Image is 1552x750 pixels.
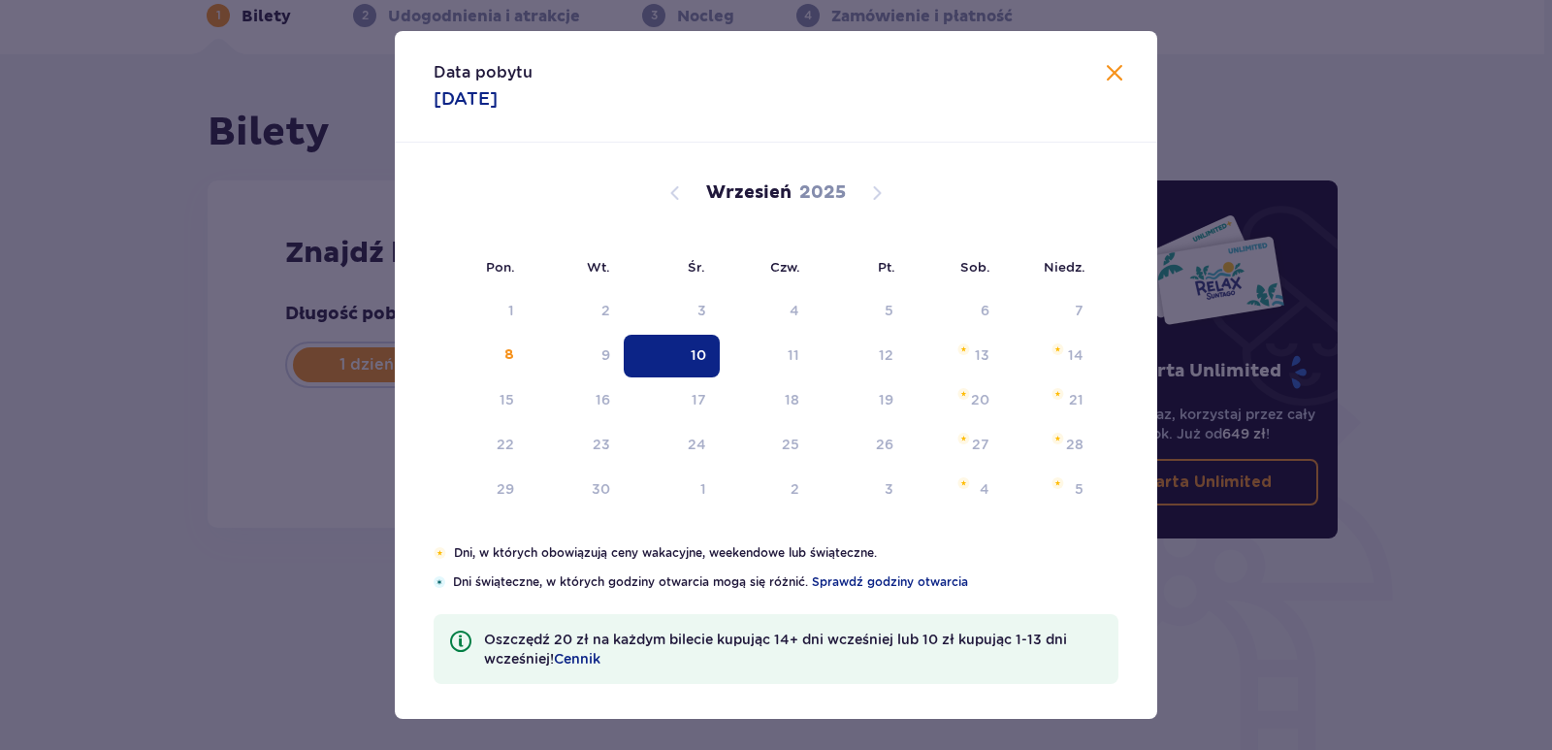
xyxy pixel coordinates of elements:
[497,435,514,454] div: 22
[813,290,907,333] td: Not available. piątek, 5 września 2025
[1044,259,1085,275] small: Niedz.
[486,259,515,275] small: Pon.
[720,379,814,422] td: czwartek, 18 września 2025
[434,469,528,511] td: poniedziałek, 29 września 2025
[700,479,706,499] div: 1
[975,345,989,365] div: 13
[593,435,610,454] div: 23
[508,301,514,320] div: 1
[434,335,528,377] td: Not available. poniedziałek, 8 września 2025
[395,143,1157,544] div: Calendar
[790,301,799,320] div: 4
[1003,290,1097,333] td: Not available. niedziela, 7 września 2025
[688,435,706,454] div: 24
[720,469,814,511] td: czwartek, 2 października 2025
[504,345,514,365] div: 8
[720,424,814,467] td: czwartek, 25 września 2025
[434,290,528,333] td: Not available. poniedziałek, 1 września 2025
[885,301,893,320] div: 5
[720,335,814,377] td: czwartek, 11 września 2025
[879,345,893,365] div: 12
[624,335,720,377] td: Selected. środa, 10 września 2025
[601,345,610,365] div: 9
[624,379,720,422] td: środa, 17 września 2025
[813,469,907,511] td: piątek, 3 października 2025
[907,424,1003,467] td: sobota, 27 września 2025
[500,390,514,409] div: 15
[907,469,1003,511] td: sobota, 4 października 2025
[1003,469,1097,511] td: niedziela, 5 października 2025
[799,181,846,205] p: 2025
[1003,379,1097,422] td: niedziela, 21 września 2025
[813,335,907,377] td: piątek, 12 września 2025
[596,390,610,409] div: 16
[1003,424,1097,467] td: niedziela, 28 września 2025
[770,259,800,275] small: Czw.
[972,435,989,454] div: 27
[876,435,893,454] div: 26
[691,345,706,365] div: 10
[624,469,720,511] td: środa, 1 października 2025
[697,301,706,320] div: 3
[528,290,624,333] td: Not available. wtorek, 2 września 2025
[907,290,1003,333] td: Not available. sobota, 6 września 2025
[782,435,799,454] div: 25
[528,469,624,511] td: wtorek, 30 września 2025
[528,379,624,422] td: wtorek, 16 września 2025
[528,424,624,467] td: wtorek, 23 września 2025
[788,345,799,365] div: 11
[706,181,792,205] p: Wrzesień
[692,390,706,409] div: 17
[688,259,705,275] small: Śr.
[434,424,528,467] td: poniedziałek, 22 września 2025
[960,259,990,275] small: Sob.
[813,424,907,467] td: piątek, 26 września 2025
[624,424,720,467] td: środa, 24 września 2025
[971,390,989,409] div: 20
[885,479,893,499] div: 3
[1003,335,1097,377] td: niedziela, 14 września 2025
[592,479,610,499] div: 30
[907,335,1003,377] td: sobota, 13 września 2025
[907,379,1003,422] td: sobota, 20 września 2025
[879,390,893,409] div: 19
[587,259,610,275] small: Wt.
[601,301,610,320] div: 2
[624,290,720,333] td: Not available. środa, 3 września 2025
[813,379,907,422] td: piątek, 19 września 2025
[497,479,514,499] div: 29
[720,290,814,333] td: Not available. czwartek, 4 września 2025
[528,335,624,377] td: wtorek, 9 września 2025
[878,259,895,275] small: Pt.
[791,479,799,499] div: 2
[434,379,528,422] td: poniedziałek, 15 września 2025
[981,301,989,320] div: 6
[980,479,989,499] div: 4
[785,390,799,409] div: 18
